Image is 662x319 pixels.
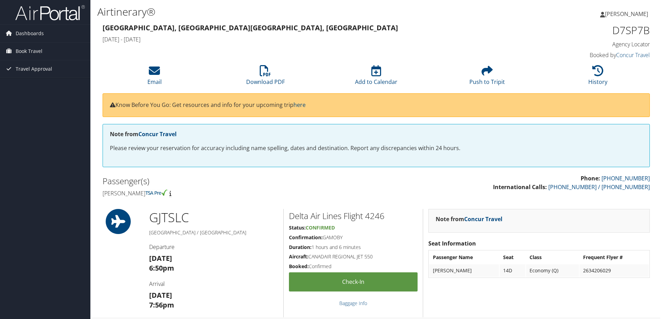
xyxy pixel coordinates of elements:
p: Know Before You Go: Get resources and info for your upcoming trip [110,101,643,110]
span: Book Travel [16,42,42,60]
strong: Phone: [581,174,600,182]
h5: Confirmed [289,263,418,270]
strong: Booked: [289,263,309,270]
a: here [293,101,306,109]
td: Economy (Q) [526,264,579,277]
a: [PERSON_NAME] [600,3,655,24]
strong: Duration: [289,244,312,250]
strong: 6:50pm [149,263,174,273]
th: Frequent Flyer # [580,251,649,264]
a: Concur Travel [616,51,650,59]
h5: [GEOGRAPHIC_DATA] / [GEOGRAPHIC_DATA] [149,229,278,236]
a: Concur Travel [138,130,177,138]
a: Download PDF [246,69,285,86]
h4: Arrival [149,280,278,288]
p: Please review your reservation for accuracy including name spelling, dates and destination. Repor... [110,144,643,153]
h2: Delta Air Lines Flight 4246 [289,210,418,222]
a: History [588,69,607,86]
h1: Airtinerary® [97,5,469,19]
strong: Confirmation: [289,234,323,241]
h2: Passenger(s) [103,175,371,187]
h5: CANADAIR REGIONAL JET 550 [289,253,418,260]
h4: [PERSON_NAME] [103,189,371,197]
strong: [DATE] [149,290,172,300]
strong: 7:56pm [149,300,174,310]
span: Dashboards [16,25,44,42]
th: Passenger Name [429,251,499,264]
a: [PHONE_NUMBER] [602,174,650,182]
a: Email [147,69,162,86]
strong: International Calls: [493,183,547,191]
a: Concur Travel [464,215,502,223]
h5: 1 hours and 6 minutes [289,244,418,251]
h1: GJT SLC [149,209,278,226]
strong: [DATE] [149,254,172,263]
strong: Status: [289,224,306,231]
a: Push to Tripit [469,69,505,86]
th: Seat [500,251,525,264]
td: 2634206029 [580,264,649,277]
h4: Agency Locator [521,40,650,48]
td: [PERSON_NAME] [429,264,499,277]
h4: Departure [149,243,278,251]
h5: GAMOBY [289,234,418,241]
img: airportal-logo.png [15,5,85,21]
strong: [GEOGRAPHIC_DATA], [GEOGRAPHIC_DATA] [GEOGRAPHIC_DATA], [GEOGRAPHIC_DATA] [103,23,398,32]
strong: Note from [436,215,502,223]
strong: Seat Information [428,240,476,247]
a: Baggage Info [339,300,367,306]
a: Add to Calendar [355,69,397,86]
strong: Aircraft: [289,253,308,260]
a: Check-in [289,272,418,291]
a: [PHONE_NUMBER] / [PHONE_NUMBER] [548,183,650,191]
strong: Note from [110,130,177,138]
span: Travel Approval [16,60,52,78]
span: Confirmed [306,224,335,231]
img: tsa-precheck.png [145,189,168,196]
h4: Booked by [521,51,650,59]
h1: D7SP7B [521,23,650,38]
td: 14D [500,264,525,277]
h4: [DATE] - [DATE] [103,36,510,43]
th: Class [526,251,579,264]
span: [PERSON_NAME] [605,10,648,18]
